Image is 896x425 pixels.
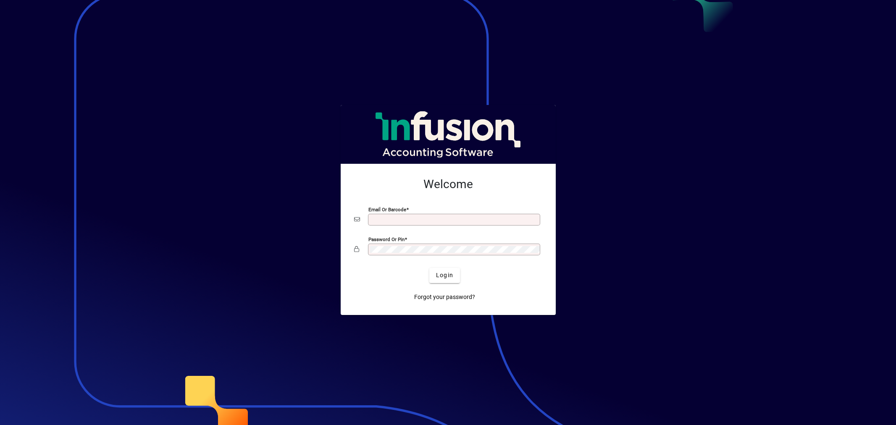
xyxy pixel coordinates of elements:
[429,268,460,283] button: Login
[368,206,406,212] mat-label: Email or Barcode
[368,236,405,242] mat-label: Password or Pin
[411,290,478,305] a: Forgot your password?
[414,293,475,302] span: Forgot your password?
[354,177,542,192] h2: Welcome
[436,271,453,280] span: Login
